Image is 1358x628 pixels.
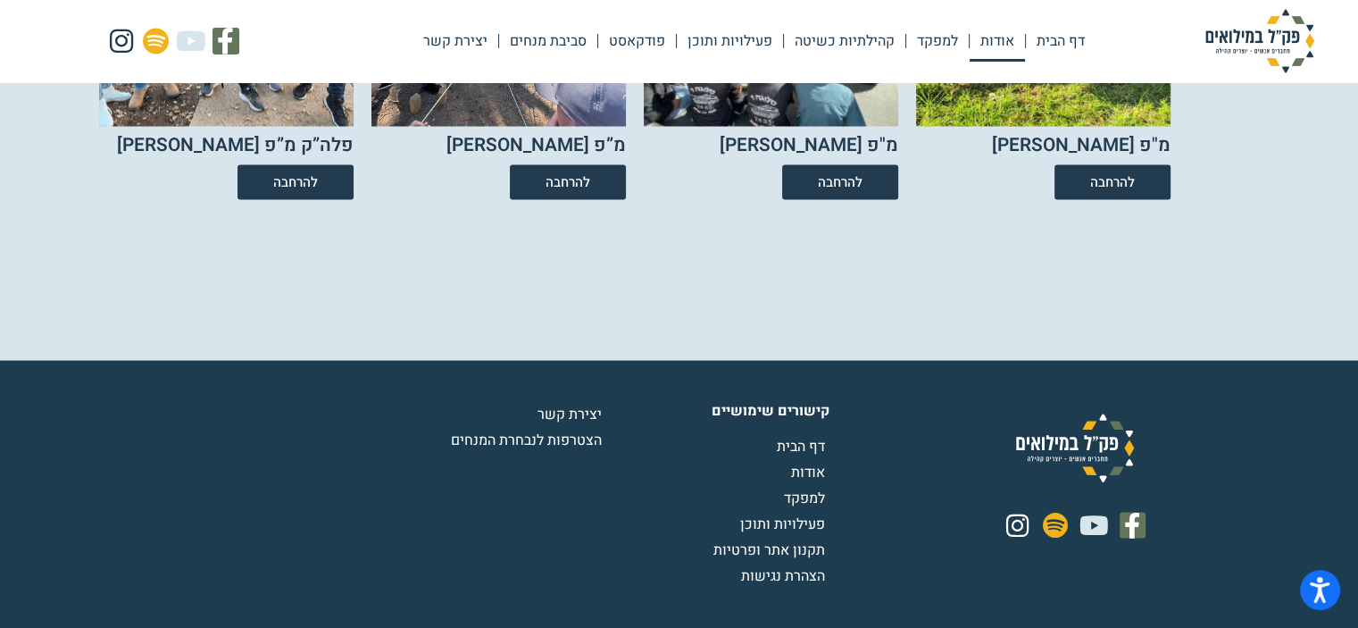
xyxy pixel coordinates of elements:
span: פעילויות ותוכן [740,513,829,534]
a: קהילתיות כשיטה [784,21,905,62]
span: להרחבה [546,175,590,188]
a: הצטרפות לנבחרת המנחים [383,429,606,450]
a: פודקאסט [598,21,676,62]
b: קישורים שימושיים [712,399,829,421]
a: הצהרת נגישות [606,565,829,586]
span: להרחבה [273,175,318,188]
span: הצטרפות לנבחרת המנחים [451,429,606,450]
span: להרחבה [818,175,862,188]
a: להרחבה [237,164,354,199]
a: להרחבה [510,164,626,199]
a: למפקד [906,21,969,62]
a: להרחבה [1054,164,1171,199]
a: דף הבית [606,435,829,456]
a: יצירת קשר [383,403,606,424]
a: פעילויות ותוכן [677,21,783,62]
a: אודות [970,21,1025,62]
span: להרחבה [1090,175,1135,188]
span: הצהרת נגישות [741,565,829,586]
h2: מ"פ [PERSON_NAME] [720,136,898,155]
h2: מ"פ [PERSON_NAME] [992,136,1171,155]
img: פק"ל [1171,9,1349,73]
nav: Menu [412,21,1096,62]
a: דף הבית [1026,21,1096,62]
a: יצירת קשר [412,21,498,62]
a: אודות [606,461,829,482]
a: סביבת מנחים [499,21,597,62]
span: תקנון אתר ופרטיות [713,539,829,560]
span: אודות [791,461,829,482]
span: יצירת קשר [537,403,606,424]
h2: פלה”ק מ”פ [PERSON_NAME] [117,136,354,155]
h2: מ”פ [PERSON_NAME] [446,136,626,155]
span: למפקד [784,487,829,508]
a: להרחבה [782,164,898,199]
a: פעילויות ותוכן [606,513,829,534]
span: דף הבית [777,435,829,456]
